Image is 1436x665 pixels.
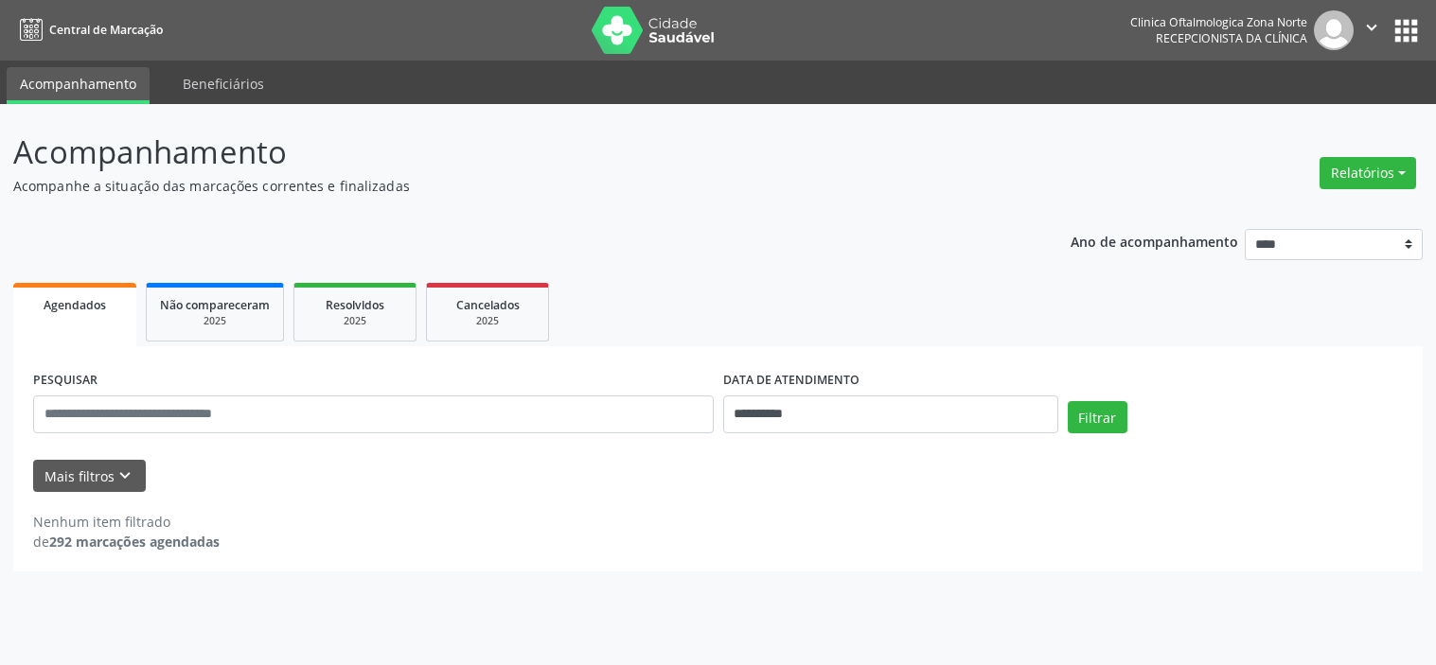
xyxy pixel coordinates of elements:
[169,67,277,100] a: Beneficiários
[49,22,163,38] span: Central de Marcação
[44,297,106,313] span: Agendados
[308,314,402,328] div: 2025
[1068,401,1127,433] button: Filtrar
[115,465,135,486] i: keyboard_arrow_down
[33,366,98,395] label: PESQUISAR
[49,533,220,551] strong: 292 marcações agendadas
[1071,229,1238,253] p: Ano de acompanhamento
[1156,30,1307,46] span: Recepcionista da clínica
[326,297,384,313] span: Resolvidos
[33,512,220,532] div: Nenhum item filtrado
[160,297,270,313] span: Não compareceram
[1314,10,1354,50] img: img
[33,532,220,551] div: de
[456,297,520,313] span: Cancelados
[13,14,163,45] a: Central de Marcação
[440,314,535,328] div: 2025
[1361,17,1382,38] i: 
[1130,14,1307,30] div: Clinica Oftalmologica Zona Norte
[13,129,1000,176] p: Acompanhamento
[33,460,146,493] button: Mais filtroskeyboard_arrow_down
[1320,157,1416,189] button: Relatórios
[723,366,860,395] label: DATA DE ATENDIMENTO
[7,67,150,104] a: Acompanhamento
[160,314,270,328] div: 2025
[13,176,1000,196] p: Acompanhe a situação das marcações correntes e finalizadas
[1390,14,1423,47] button: apps
[1354,10,1390,50] button: 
